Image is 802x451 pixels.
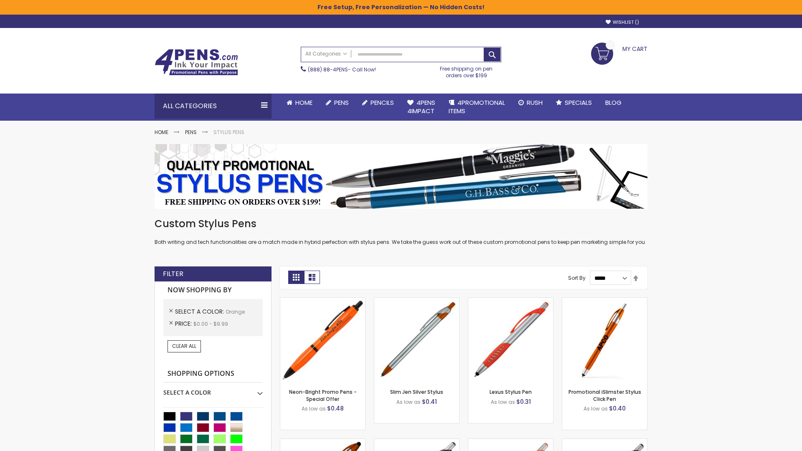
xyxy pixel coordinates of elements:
[401,94,442,121] a: 4Pens4impact
[568,274,586,281] label: Sort By
[449,98,505,115] span: 4PROMOTIONAL ITEMS
[155,217,647,246] div: Both writing and tech functionalities are a match made in hybrid perfection with stylus pens. We ...
[584,405,608,412] span: As low as
[163,269,183,279] strong: Filter
[163,281,263,299] strong: Now Shopping by
[175,319,193,328] span: Price
[280,298,365,383] img: Neon-Bright Promo Pens-Orange
[431,62,502,79] div: Free shipping on pen orders over $199
[468,297,553,304] a: Lexus Stylus Pen-Orange
[163,383,263,397] div: Select A Color
[490,388,532,395] a: Lexus Stylus Pen
[175,307,226,316] span: Select A Color
[407,98,435,115] span: 4Pens 4impact
[562,438,647,446] a: Lexus Metallic Stylus Pen-Orange
[288,271,304,284] strong: Grid
[308,66,376,73] span: - Call Now!
[155,217,647,231] h1: Custom Stylus Pens
[569,388,641,402] a: Promotional iSlimster Stylus Click Pen
[609,404,626,413] span: $0.40
[155,49,238,76] img: 4Pens Custom Pens and Promotional Products
[163,365,263,383] strong: Shopping Options
[301,47,351,61] a: All Categories
[422,398,437,406] span: $0.41
[605,98,622,107] span: Blog
[468,298,553,383] img: Lexus Stylus Pen-Orange
[390,388,443,395] a: Slim Jen Silver Stylus
[562,297,647,304] a: Promotional iSlimster Stylus Click Pen-Orange
[185,129,197,136] a: Pens
[355,94,401,112] a: Pencils
[308,66,348,73] a: (888) 88-4PENS
[226,308,245,315] span: Orange
[280,94,319,112] a: Home
[512,94,549,112] a: Rush
[155,129,168,136] a: Home
[562,298,647,383] img: Promotional iSlimster Stylus Click Pen-Orange
[442,94,512,121] a: 4PROMOTIONALITEMS
[374,298,459,383] img: Slim Jen Silver Stylus-Orange
[491,398,515,405] span: As low as
[155,144,647,209] img: Stylus Pens
[168,340,201,352] a: Clear All
[280,438,365,446] a: TouchWrite Query Stylus Pen-Orange
[280,297,365,304] a: Neon-Bright Promo Pens-Orange
[606,19,639,25] a: Wishlist
[374,297,459,304] a: Slim Jen Silver Stylus-Orange
[527,98,543,107] span: Rush
[334,98,349,107] span: Pens
[468,438,553,446] a: Boston Silver Stylus Pen-Orange
[289,388,357,402] a: Neon-Bright Promo Pens - Special Offer
[516,398,531,406] span: $0.31
[295,98,312,107] span: Home
[302,405,326,412] span: As low as
[565,98,592,107] span: Specials
[599,94,628,112] a: Blog
[155,94,272,119] div: All Categories
[213,129,244,136] strong: Stylus Pens
[549,94,599,112] a: Specials
[327,404,344,413] span: $0.48
[374,438,459,446] a: Boston Stylus Pen-Orange
[396,398,421,405] span: As low as
[193,320,228,327] span: $0.00 - $9.99
[305,51,347,57] span: All Categories
[319,94,355,112] a: Pens
[172,342,196,350] span: Clear All
[371,98,394,107] span: Pencils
